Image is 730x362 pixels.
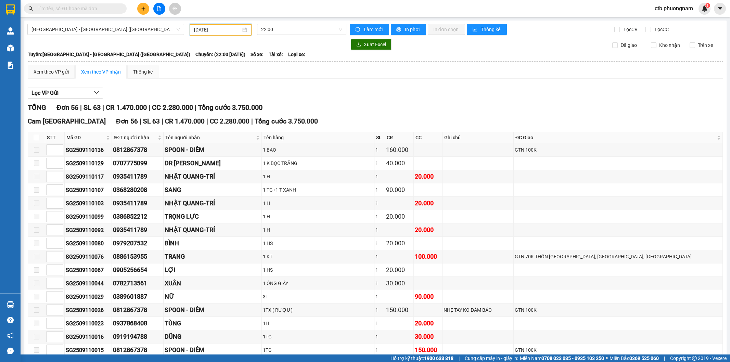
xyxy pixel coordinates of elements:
[113,265,163,275] div: 0905256654
[375,226,384,234] div: 1
[415,345,441,355] div: 150.000
[137,3,149,15] button: plus
[515,346,721,354] div: GTN 100K
[195,103,196,112] span: |
[164,210,262,223] td: TRỌNG LỰC
[165,172,260,181] div: NHẬT QUANG-TRÍ
[113,158,163,168] div: 0707775099
[66,279,111,288] div: SG2509110044
[164,330,262,344] td: DŨNG
[113,185,163,195] div: 0368280208
[263,186,373,194] div: 1 TG+1 T XANH
[164,143,262,157] td: SPOON - DIỄM
[195,51,245,58] span: Chuyến: (22:00 [DATE])
[375,253,384,260] div: 1
[467,24,507,35] button: bar-chartThống kê
[269,51,283,58] span: Tài xế:
[164,303,262,317] td: SPOON - DIỄM
[649,4,699,13] span: ctb.phuongnam
[165,225,260,235] div: NHẬT QUANG-TRÍ
[28,52,190,57] b: Tuyến: [GEOGRAPHIC_DATA] - [GEOGRAPHIC_DATA] ([GEOGRAPHIC_DATA])
[375,333,384,340] div: 1
[375,213,384,220] div: 1
[414,132,443,143] th: CC
[255,117,318,125] span: Tổng cước 3.750.000
[610,354,659,362] span: Miền Bắc
[263,280,373,287] div: 1 ỐNG GIẤY
[28,6,33,11] span: search
[263,346,373,354] div: 1TG
[165,145,260,155] div: SPOON - DIỄM
[113,292,163,301] div: 0389601887
[165,158,260,168] div: DR [PERSON_NAME]
[7,317,14,323] span: question-circle
[164,250,262,263] td: TRANG
[169,3,181,15] button: aim
[141,6,146,11] span: plus
[251,51,264,58] span: Số xe:
[692,356,697,361] span: copyright
[386,145,412,155] div: 160.000
[65,317,112,330] td: SG2509110023
[165,212,260,221] div: TRỌNG LỰC
[66,159,111,168] div: SG2509110129
[165,279,260,288] div: XUÂN
[206,117,208,125] span: |
[405,26,421,33] span: In phơi
[520,354,604,362] span: Miền Nam
[165,319,260,328] div: TÙNG
[113,212,163,221] div: 0386852212
[375,293,384,300] div: 1
[415,198,441,208] div: 20.000
[165,198,260,208] div: NHẬT QUANG-TRÍ
[385,132,414,143] th: CR
[102,103,104,112] span: |
[164,223,262,237] td: NHẬT QUANG-TRÍ
[164,317,262,330] td: TÙNG
[717,5,723,12] span: caret-down
[66,306,111,314] div: SG2509110026
[263,226,373,234] div: 1 H
[386,305,412,315] div: 150.000
[656,41,683,49] span: Kho nhận
[386,185,412,195] div: 90.000
[31,89,59,97] span: Lọc VP Gửi
[65,263,112,277] td: SG2509110067
[165,134,255,141] span: Tên người nhận
[375,280,384,287] div: 1
[652,26,670,33] span: Lọc CC
[695,41,716,49] span: Trên xe
[364,26,384,33] span: Làm mới
[194,26,241,34] input: 11/09/2025
[65,223,112,237] td: SG2509110092
[386,238,412,248] div: 20.000
[444,306,512,314] div: NHẸ TAY KO ĐẢM BẢO
[263,240,373,247] div: 1 HS
[165,238,260,248] div: BÌNH
[66,212,111,221] div: SG2509110099
[149,103,150,112] span: |
[415,252,441,261] div: 100.000
[263,146,373,154] div: 1 BAO
[66,134,105,141] span: Mã GD
[112,330,164,344] td: 0919194788
[386,265,412,275] div: 20.000
[106,103,147,112] span: CR 1.470.000
[705,3,710,8] sup: 1
[164,263,262,277] td: LỢI
[459,354,460,362] span: |
[66,333,111,341] div: SG2509110016
[112,277,164,290] td: 0782713561
[28,117,106,125] span: Cam [GEOGRAPHIC_DATA]
[375,320,384,327] div: 1
[262,132,374,143] th: Tên hàng
[65,210,112,223] td: SG2509110099
[65,344,112,357] td: SG2509110015
[263,320,373,327] div: 1H
[210,117,249,125] span: CC 2.280.000
[81,68,121,76] div: Xem theo VP nhận
[112,210,164,223] td: 0386852212
[165,332,260,341] div: DŨNG
[113,225,163,235] div: 0935411789
[113,279,163,288] div: 0782713561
